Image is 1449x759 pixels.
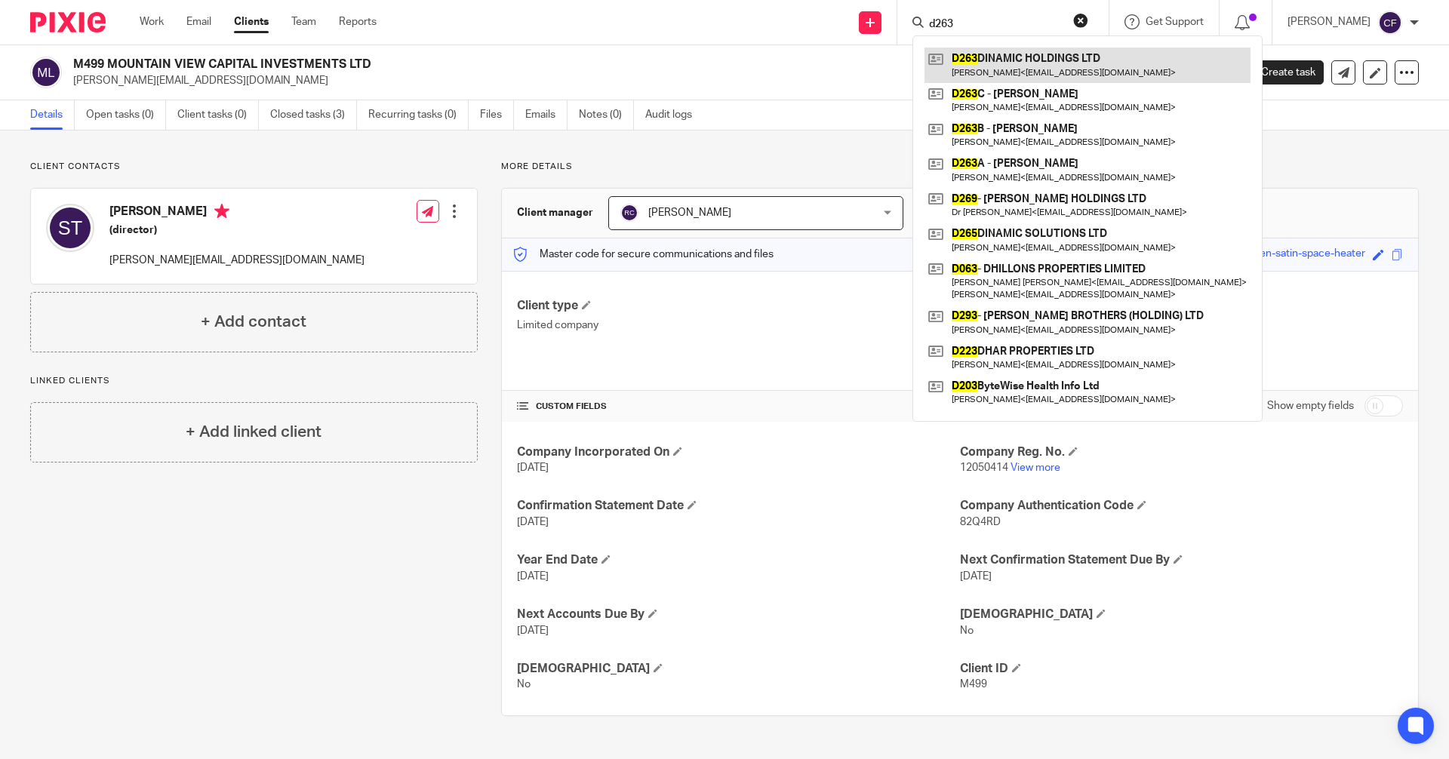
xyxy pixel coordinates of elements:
h4: [PERSON_NAME] [109,204,365,223]
a: Recurring tasks (0) [368,100,469,130]
h4: CUSTOM FIELDS [517,401,960,413]
a: Clients [234,14,269,29]
a: Emails [525,100,568,130]
h4: Year End Date [517,552,960,568]
h4: Confirmation Statement Date [517,498,960,514]
button: Clear [1073,13,1088,28]
span: 12050414 [960,462,1008,473]
p: Limited company [517,318,960,333]
h4: [DEMOGRAPHIC_DATA] [960,607,1403,622]
a: Details [30,100,75,130]
h4: Client type [517,298,960,314]
p: [PERSON_NAME][EMAIL_ADDRESS][DOMAIN_NAME] [109,253,365,268]
h4: Next Confirmation Statement Due By [960,552,1403,568]
a: Open tasks (0) [86,100,166,130]
h4: + Add contact [201,310,306,333]
h3: Client manager [517,205,593,220]
a: Notes (0) [579,100,634,130]
a: Email [186,14,211,29]
p: [PERSON_NAME][EMAIL_ADDRESS][DOMAIN_NAME] [73,73,1214,88]
span: Get Support [1146,17,1204,27]
a: Create task [1236,60,1324,85]
p: Client contacts [30,161,478,173]
span: No [960,625,974,636]
a: Work [140,14,164,29]
h4: [DEMOGRAPHIC_DATA] [517,661,960,677]
h4: Company Reg. No. [960,444,1403,460]
span: [DATE] [517,462,549,473]
span: No [517,679,531,690]
a: Files [480,100,514,130]
img: Pixie [30,12,106,32]
div: amazing-forest-green-satin-space-heater [1169,246,1365,263]
p: More details [501,161,1419,173]
p: [PERSON_NAME] [1287,14,1371,29]
span: [DATE] [517,517,549,527]
h4: + Add linked client [186,420,321,444]
h4: Company Incorporated On [517,444,960,460]
span: [DATE] [517,625,549,636]
h4: Next Accounts Due By [517,607,960,622]
img: svg%3E [46,204,94,252]
span: 82Q4RD [960,517,1001,527]
label: Show empty fields [1267,398,1354,413]
h4: Client ID [960,661,1403,677]
span: [DATE] [517,571,549,582]
img: svg%3E [620,204,638,222]
h4: Company Authentication Code [960,498,1403,514]
input: Search [928,18,1063,32]
img: svg%3E [30,57,62,88]
h5: (director) [109,223,365,238]
h2: M499 MOUNTAIN VIEW CAPITAL INVESTMENTS LTD [73,57,986,72]
a: Client tasks (0) [177,100,259,130]
span: [PERSON_NAME] [648,207,731,218]
a: Reports [339,14,377,29]
a: Closed tasks (3) [270,100,357,130]
span: M499 [960,679,987,690]
a: Audit logs [645,100,703,130]
p: Linked clients [30,375,478,387]
i: Primary [214,204,229,219]
span: [DATE] [960,571,992,582]
a: Team [291,14,316,29]
a: View more [1011,462,1060,473]
p: Master code for secure communications and files [513,247,774,262]
img: svg%3E [1378,11,1402,35]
